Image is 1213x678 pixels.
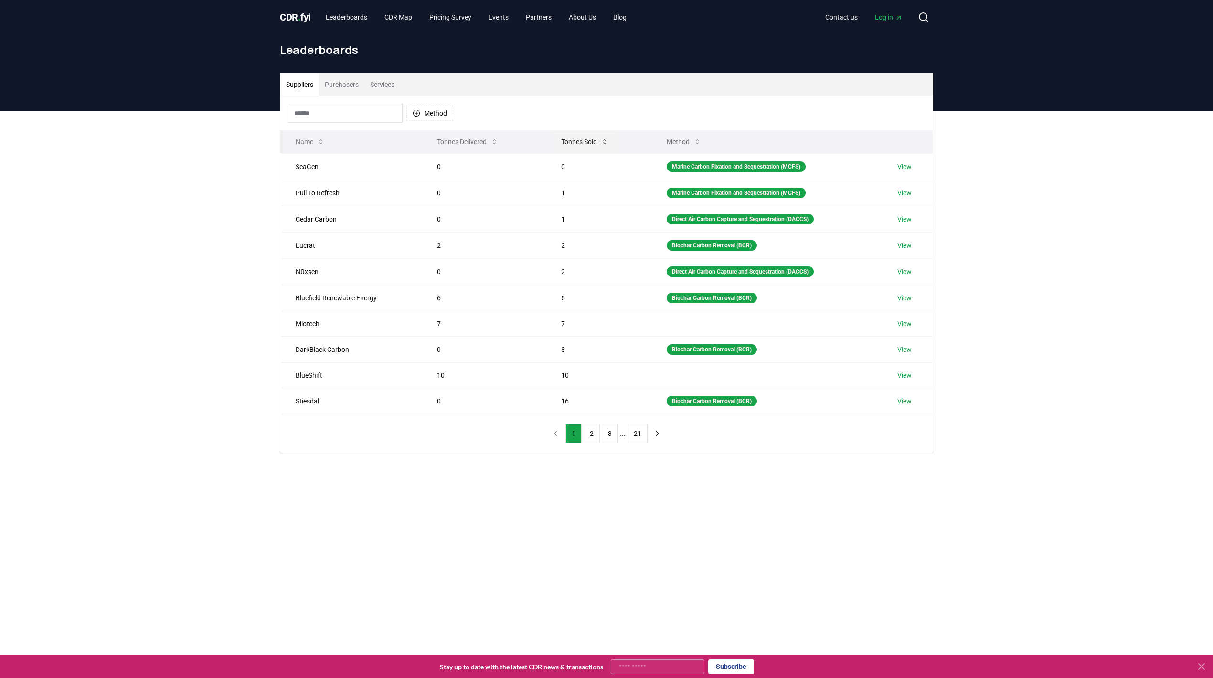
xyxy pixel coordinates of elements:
td: 0 [422,180,546,206]
div: Direct Air Carbon Capture and Sequestration (DACCS) [667,266,814,277]
td: Cedar Carbon [280,206,422,232]
a: View [897,188,912,198]
a: Contact us [818,9,865,26]
td: Nūxsen [280,258,422,285]
td: DarkBlack Carbon [280,336,422,362]
div: Biochar Carbon Removal (BCR) [667,240,757,251]
td: Bluefield Renewable Energy [280,285,422,311]
div: Marine Carbon Fixation and Sequestration (MCFS) [667,161,806,172]
a: Events [481,9,516,26]
a: View [897,371,912,380]
a: View [897,345,912,354]
td: SeaGen [280,153,422,180]
button: 2 [584,424,600,443]
td: 0 [422,336,546,362]
button: Services [364,73,400,96]
a: CDR Map [377,9,420,26]
div: Direct Air Carbon Capture and Sequestration (DACCS) [667,214,814,224]
button: Tonnes Delivered [429,132,506,151]
button: Tonnes Sold [553,132,616,151]
a: View [897,241,912,250]
td: 0 [422,388,546,414]
td: 0 [422,206,546,232]
button: Method [406,106,453,121]
a: CDR.fyi [280,11,310,24]
td: 2 [422,232,546,258]
button: Method [659,132,709,151]
td: BlueShift [280,362,422,388]
nav: Main [318,9,634,26]
td: 7 [422,311,546,336]
nav: Main [818,9,910,26]
a: Blog [606,9,634,26]
td: 10 [422,362,546,388]
td: 10 [546,362,651,388]
td: 8 [546,336,651,362]
td: 1 [546,180,651,206]
button: Name [288,132,332,151]
button: Purchasers [319,73,364,96]
span: Log in [875,12,903,22]
div: Biochar Carbon Removal (BCR) [667,396,757,406]
button: 3 [602,424,618,443]
div: Biochar Carbon Removal (BCR) [667,344,757,355]
span: . [298,11,301,23]
button: Suppliers [280,73,319,96]
td: 0 [422,153,546,180]
td: 6 [546,285,651,311]
h1: Leaderboards [280,42,933,57]
a: Pricing Survey [422,9,479,26]
a: Partners [518,9,559,26]
span: CDR fyi [280,11,310,23]
a: View [897,162,912,171]
a: View [897,396,912,406]
li: ... [620,428,626,439]
td: 0 [546,153,651,180]
td: 0 [422,258,546,285]
a: View [897,293,912,303]
a: View [897,267,912,276]
td: Miotech [280,311,422,336]
td: 6 [422,285,546,311]
div: Biochar Carbon Removal (BCR) [667,293,757,303]
a: View [897,214,912,224]
a: Leaderboards [318,9,375,26]
td: 7 [546,311,651,336]
td: Stiesdal [280,388,422,414]
td: 2 [546,258,651,285]
button: 21 [628,424,648,443]
td: 1 [546,206,651,232]
a: About Us [561,9,604,26]
td: Lucrat [280,232,422,258]
button: 1 [565,424,582,443]
a: Log in [867,9,910,26]
td: 16 [546,388,651,414]
td: 2 [546,232,651,258]
td: Pull To Refresh [280,180,422,206]
div: Marine Carbon Fixation and Sequestration (MCFS) [667,188,806,198]
button: next page [649,424,666,443]
a: View [897,319,912,328]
